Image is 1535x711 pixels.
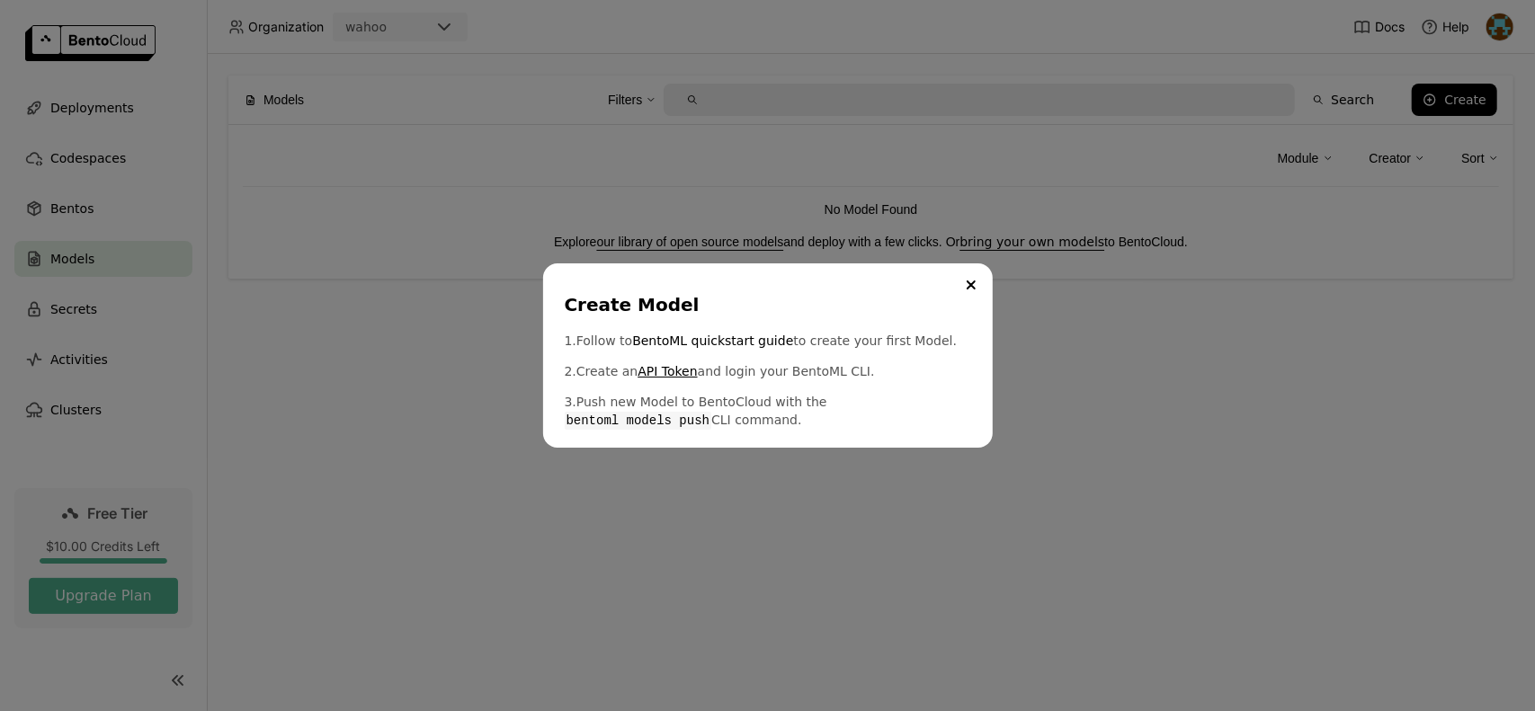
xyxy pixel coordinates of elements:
button: Close [960,274,982,296]
p: 3. Push new Model to BentoCloud with the CLI command. [565,393,971,430]
a: BentoML quickstart guide [632,332,793,350]
code: bentoml models push [565,412,712,430]
div: dialog [543,263,993,448]
p: 1. Follow to to create your first Model. [565,332,971,350]
div: Create Model [565,292,964,317]
p: 2. Create an and login your BentoML CLI. [565,362,971,380]
a: API Token [638,362,697,380]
